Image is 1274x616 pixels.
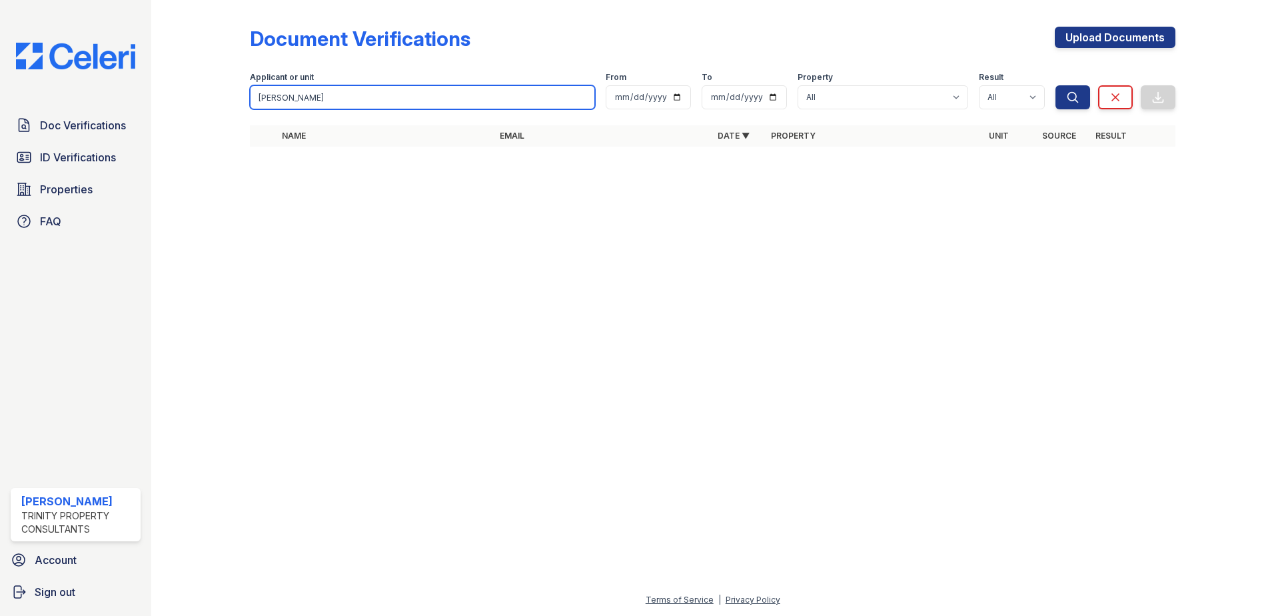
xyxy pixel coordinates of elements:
[718,131,750,141] a: Date ▼
[989,131,1009,141] a: Unit
[1055,27,1175,48] a: Upload Documents
[1042,131,1076,141] a: Source
[646,595,714,605] a: Terms of Service
[771,131,816,141] a: Property
[702,72,712,83] label: To
[11,144,141,171] a: ID Verifications
[726,595,780,605] a: Privacy Policy
[718,595,721,605] div: |
[5,579,146,605] a: Sign out
[798,72,833,83] label: Property
[606,72,626,83] label: From
[250,72,314,83] label: Applicant or unit
[40,181,93,197] span: Properties
[1095,131,1127,141] a: Result
[5,43,146,69] img: CE_Logo_Blue-a8612792a0a2168367f1c8372b55b34899dd931a85d93a1a3d3e32e68fde9ad4.png
[11,176,141,203] a: Properties
[40,213,61,229] span: FAQ
[250,27,470,51] div: Document Verifications
[40,149,116,165] span: ID Verifications
[500,131,524,141] a: Email
[979,72,1003,83] label: Result
[5,547,146,573] a: Account
[282,131,306,141] a: Name
[11,208,141,235] a: FAQ
[21,493,135,509] div: [PERSON_NAME]
[35,584,75,600] span: Sign out
[40,117,126,133] span: Doc Verifications
[21,509,135,536] div: Trinity Property Consultants
[250,85,595,109] input: Search by name, email, or unit number
[11,112,141,139] a: Doc Verifications
[35,552,77,568] span: Account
